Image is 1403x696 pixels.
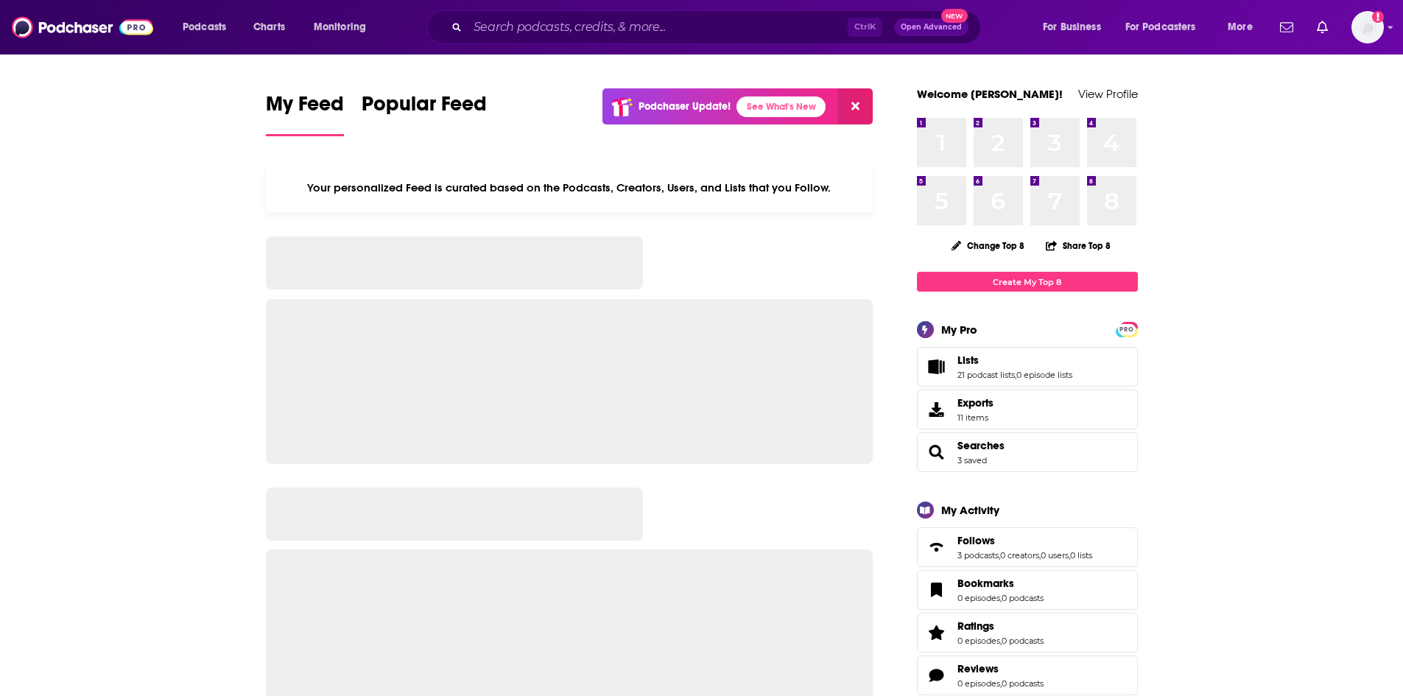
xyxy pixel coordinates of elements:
[999,550,1000,560] span: ,
[941,323,977,337] div: My Pro
[266,91,344,125] span: My Feed
[1002,636,1044,646] a: 0 podcasts
[362,91,487,125] span: Popular Feed
[1041,550,1069,560] a: 0 users
[1015,370,1016,380] span: ,
[1016,370,1072,380] a: 0 episode lists
[922,356,952,377] a: Lists
[917,655,1138,695] span: Reviews
[957,662,999,675] span: Reviews
[894,18,968,36] button: Open AdvancedNew
[917,432,1138,472] span: Searches
[922,580,952,600] a: Bookmarks
[1118,324,1136,335] span: PRO
[266,163,873,213] div: Your personalized Feed is curated based on the Podcasts, Creators, Users, and Lists that you Follow.
[917,390,1138,429] a: Exports
[736,96,826,117] a: See What's New
[957,619,1044,633] a: Ratings
[917,613,1138,653] span: Ratings
[922,665,952,686] a: Reviews
[468,15,848,39] input: Search podcasts, credits, & more...
[957,534,995,547] span: Follows
[1000,593,1002,603] span: ,
[957,550,999,560] a: 3 podcasts
[957,636,1000,646] a: 0 episodes
[941,9,968,23] span: New
[1039,550,1041,560] span: ,
[957,455,987,465] a: 3 saved
[957,593,1000,603] a: 0 episodes
[1002,678,1044,689] a: 0 podcasts
[941,503,999,517] div: My Activity
[922,537,952,558] a: Follows
[957,396,994,409] span: Exports
[922,622,952,643] a: Ratings
[441,10,995,44] div: Search podcasts, credits, & more...
[957,354,1072,367] a: Lists
[943,236,1034,255] button: Change Top 8
[1033,15,1119,39] button: open menu
[183,17,226,38] span: Podcasts
[314,17,366,38] span: Monitoring
[1045,231,1111,260] button: Share Top 8
[957,577,1044,590] a: Bookmarks
[1311,15,1334,40] a: Show notifications dropdown
[1000,550,1039,560] a: 0 creators
[1351,11,1384,43] img: User Profile
[957,370,1015,380] a: 21 podcast lists
[848,18,882,37] span: Ctrl K
[957,662,1044,675] a: Reviews
[1351,11,1384,43] span: Logged in as megcassidy
[12,13,153,41] img: Podchaser - Follow, Share and Rate Podcasts
[362,91,487,136] a: Popular Feed
[917,527,1138,567] span: Follows
[957,577,1014,590] span: Bookmarks
[244,15,294,39] a: Charts
[266,91,344,136] a: My Feed
[639,100,731,113] p: Podchaser Update!
[303,15,385,39] button: open menu
[1069,550,1070,560] span: ,
[1000,678,1002,689] span: ,
[917,87,1063,101] a: Welcome [PERSON_NAME]!
[172,15,245,39] button: open menu
[957,354,979,367] span: Lists
[957,619,994,633] span: Ratings
[1228,17,1253,38] span: More
[253,17,285,38] span: Charts
[1070,550,1092,560] a: 0 lists
[922,442,952,463] a: Searches
[917,570,1138,610] span: Bookmarks
[1000,636,1002,646] span: ,
[1351,11,1384,43] button: Show profile menu
[1372,11,1384,23] svg: Add a profile image
[1274,15,1299,40] a: Show notifications dropdown
[957,534,1092,547] a: Follows
[1118,323,1136,334] a: PRO
[957,678,1000,689] a: 0 episodes
[917,347,1138,387] span: Lists
[1043,17,1101,38] span: For Business
[1078,87,1138,101] a: View Profile
[957,439,1005,452] a: Searches
[1125,17,1196,38] span: For Podcasters
[1116,15,1217,39] button: open menu
[1217,15,1271,39] button: open menu
[922,399,952,420] span: Exports
[957,412,994,423] span: 11 items
[917,272,1138,292] a: Create My Top 8
[901,24,962,31] span: Open Advanced
[1002,593,1044,603] a: 0 podcasts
